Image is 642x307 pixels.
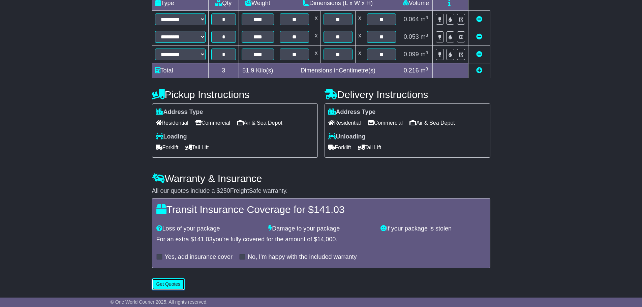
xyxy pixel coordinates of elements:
div: For an extra $ you're fully covered for the amount of $ . [156,236,486,243]
span: Forklift [328,142,351,153]
span: 141.03 [194,236,213,243]
span: Residential [328,118,361,128]
h4: Warranty & Insurance [152,173,490,184]
span: 0.053 [404,33,419,40]
sup: 3 [426,15,428,20]
a: Add new item [476,67,482,74]
span: 141.03 [314,204,345,215]
span: 0.064 [404,16,419,23]
h4: Pickup Instructions [152,89,318,100]
td: Kilo(s) [239,63,277,78]
label: No, I'm happy with the included warranty [248,253,357,261]
span: m [421,33,428,40]
div: All our quotes include a $ FreightSafe warranty. [152,187,490,195]
span: Tail Lift [185,142,209,153]
sup: 3 [426,50,428,55]
h4: Transit Insurance Coverage for $ [156,204,486,215]
div: Loss of your package [153,225,265,233]
td: Dimensions in Centimetre(s) [277,63,399,78]
span: m [421,16,428,23]
td: 3 [209,63,239,78]
span: Air & Sea Depot [237,118,282,128]
span: 250 [220,187,230,194]
label: Loading [156,133,187,141]
td: x [356,28,364,46]
span: Tail Lift [358,142,381,153]
span: Commercial [195,118,230,128]
h4: Delivery Instructions [325,89,490,100]
span: 0.216 [404,67,419,74]
span: 0.099 [404,51,419,58]
div: If your package is stolen [377,225,489,233]
a: Remove this item [476,33,482,40]
label: Address Type [156,109,203,116]
a: Remove this item [476,51,482,58]
span: Commercial [368,118,403,128]
td: x [356,46,364,63]
span: Air & Sea Depot [409,118,455,128]
sup: 3 [426,66,428,71]
td: Total [152,63,209,78]
span: Forklift [156,142,179,153]
span: m [421,51,428,58]
label: Yes, add insurance cover [165,253,233,261]
label: Unloading [328,133,366,141]
span: 14,000 [317,236,336,243]
label: Address Type [328,109,376,116]
a: Remove this item [476,16,482,23]
td: x [312,46,320,63]
button: Get Quotes [152,278,185,290]
td: x [312,28,320,46]
sup: 3 [426,33,428,38]
span: m [421,67,428,74]
span: Residential [156,118,188,128]
span: © One World Courier 2025. All rights reserved. [111,299,208,305]
td: x [356,11,364,28]
span: 51.9 [242,67,254,74]
div: Damage to your package [265,225,377,233]
td: x [312,11,320,28]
